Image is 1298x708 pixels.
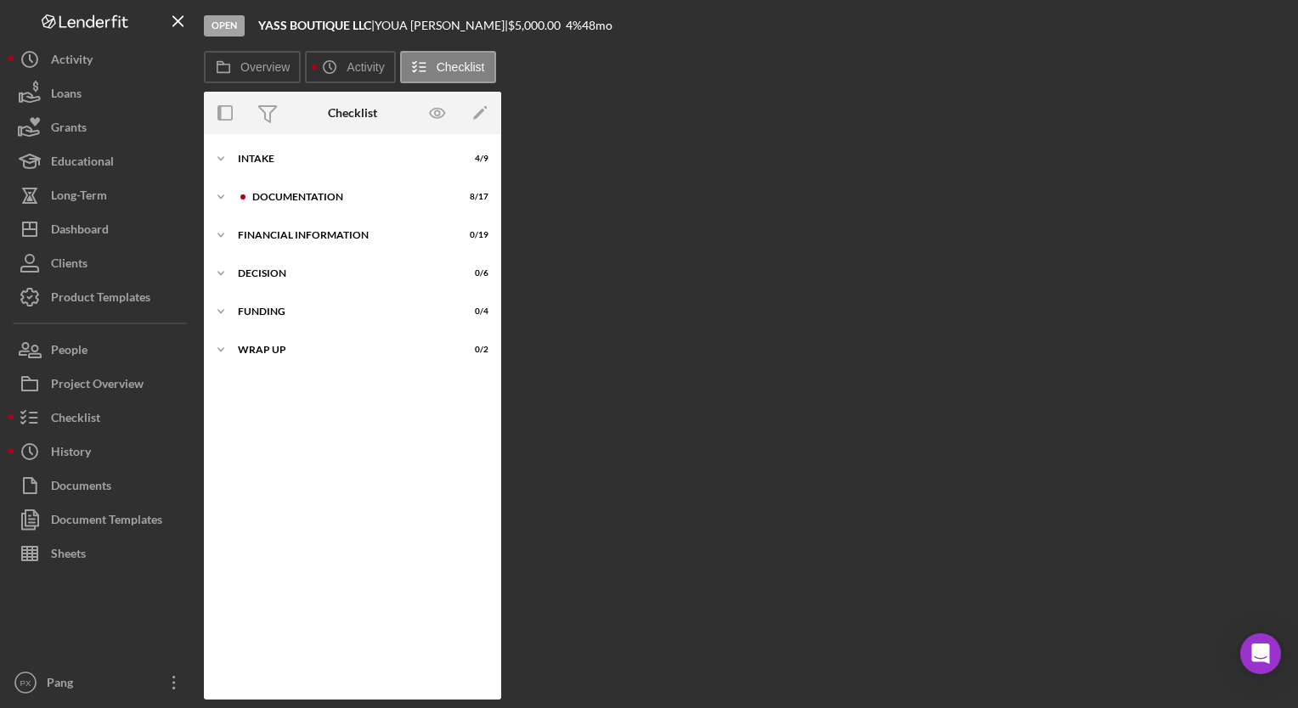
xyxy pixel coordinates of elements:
div: Intake [238,154,446,164]
button: Clients [8,246,195,280]
div: Document Templates [51,503,162,541]
div: Project Overview [51,367,144,405]
button: Loans [8,76,195,110]
div: Grants [51,110,87,149]
div: Sheets [51,537,86,575]
div: Open Intercom Messenger [1240,633,1281,674]
div: | [258,19,375,32]
button: Checklist [8,401,195,435]
button: People [8,333,195,367]
div: Activity [51,42,93,81]
div: Financial Information [238,230,446,240]
b: YASS BOUTIQUE LLC [258,18,371,32]
div: Product Templates [51,280,150,318]
div: Loans [51,76,82,115]
label: Overview [240,60,290,74]
button: History [8,435,195,469]
label: Activity [347,60,384,74]
button: Activity [305,51,395,83]
div: Decision [238,268,446,278]
div: 0 / 6 [458,268,488,278]
button: Dashboard [8,212,195,246]
button: Sheets [8,537,195,570]
div: Educational [51,144,114,183]
div: 0 / 2 [458,345,488,355]
button: Project Overview [8,367,195,401]
div: Long-Term [51,178,107,216]
button: Activity [8,42,195,76]
button: Educational [8,144,195,178]
button: Document Templates [8,503,195,537]
div: Checklist [328,106,377,120]
div: YOUA [PERSON_NAME] | [375,19,508,32]
div: $5,000.00 [508,19,566,32]
div: 48 mo [582,19,612,32]
button: Checklist [400,51,496,83]
div: 0 / 4 [458,306,488,317]
button: Product Templates [8,280,195,314]
div: 8 / 17 [458,192,488,202]
text: PX [20,678,31,688]
div: 4 / 9 [458,154,488,164]
div: People [51,333,87,371]
div: Open [204,15,245,37]
div: 0 / 19 [458,230,488,240]
div: Wrap Up [238,345,446,355]
div: Documents [51,469,111,507]
button: Overview [204,51,301,83]
div: Checklist [51,401,100,439]
div: Dashboard [51,212,109,250]
button: Long-Term [8,178,195,212]
button: Documents [8,469,195,503]
div: 4 % [566,19,582,32]
button: Grants [8,110,195,144]
div: Clients [51,246,87,284]
label: Checklist [437,60,485,74]
button: PXPang [PERSON_NAME] [8,666,195,700]
div: History [51,435,91,473]
div: Documentation [252,192,446,202]
div: Funding [238,306,446,317]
